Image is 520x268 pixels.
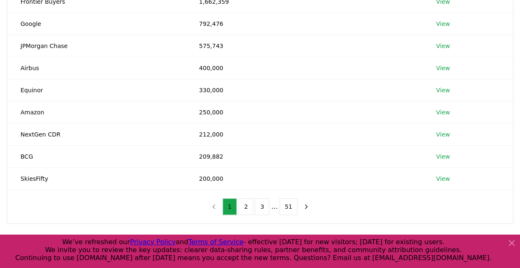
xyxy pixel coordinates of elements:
td: BCG [7,145,186,167]
a: View [436,64,450,72]
td: 209,882 [186,145,423,167]
a: View [436,108,450,116]
td: SkiesFifty [7,167,186,190]
button: 1 [223,198,237,215]
button: 3 [255,198,269,215]
button: 51 [279,198,298,215]
button: next page [299,198,313,215]
td: Google [7,13,186,35]
td: 400,000 [186,57,423,79]
a: View [436,86,450,94]
td: 250,000 [186,101,423,123]
td: 575,743 [186,35,423,57]
a: View [436,20,450,28]
a: View [436,130,450,139]
button: 2 [238,198,253,215]
a: View [436,42,450,50]
li: ... [271,202,277,212]
td: 330,000 [186,79,423,101]
td: 200,000 [186,167,423,190]
td: JPMorgan Chase [7,35,186,57]
td: 792,476 [186,13,423,35]
td: NextGen CDR [7,123,186,145]
a: View [436,174,450,183]
td: Equinor [7,79,186,101]
td: Amazon [7,101,186,123]
td: 212,000 [186,123,423,145]
a: View [436,152,450,161]
td: Airbus [7,57,186,79]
